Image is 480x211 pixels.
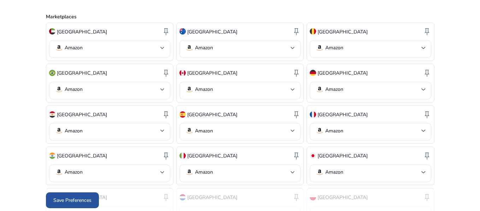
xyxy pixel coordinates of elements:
[53,197,91,204] span: Save Preferences
[57,28,107,36] p: [GEOGRAPHIC_DATA]
[315,126,324,135] img: amazon.svg
[162,27,170,36] span: keep
[187,69,237,77] p: [GEOGRAPHIC_DATA]
[187,28,237,36] p: [GEOGRAPHIC_DATA]
[162,69,170,77] span: keep
[423,27,431,36] span: keep
[179,28,186,35] img: au.svg
[46,13,434,20] p: Marketplaces
[292,110,301,119] span: keep
[315,85,324,94] img: amazon.svg
[55,85,63,94] img: amazon.svg
[292,151,301,160] span: keep
[325,45,343,51] p: Amazon
[162,151,170,160] span: keep
[179,153,186,159] img: it.svg
[310,153,316,159] img: jp.svg
[55,126,63,135] img: amazon.svg
[49,111,55,118] img: eg.svg
[49,70,55,76] img: br.svg
[65,86,83,93] p: Amazon
[315,168,324,176] img: amazon.svg
[195,169,213,175] p: Amazon
[292,69,301,77] span: keep
[325,169,343,175] p: Amazon
[49,28,55,35] img: ae.svg
[310,70,316,76] img: de.svg
[57,69,107,77] p: [GEOGRAPHIC_DATA]
[65,128,83,134] p: Amazon
[185,168,194,176] img: amazon.svg
[185,85,194,94] img: amazon.svg
[65,45,83,51] p: Amazon
[185,44,194,52] img: amazon.svg
[57,152,107,160] p: [GEOGRAPHIC_DATA]
[55,44,63,52] img: amazon.svg
[310,28,316,35] img: be.svg
[195,45,213,51] p: Amazon
[318,69,368,77] p: [GEOGRAPHIC_DATA]
[179,111,186,118] img: es.svg
[162,110,170,119] span: keep
[318,28,368,36] p: [GEOGRAPHIC_DATA]
[325,86,343,93] p: Amazon
[310,111,316,118] img: fr.svg
[46,192,99,208] button: Save Preferences
[65,169,83,175] p: Amazon
[325,128,343,134] p: Amazon
[57,111,107,118] p: [GEOGRAPHIC_DATA]
[55,168,63,176] img: amazon.svg
[318,152,368,160] p: [GEOGRAPHIC_DATA]
[423,110,431,119] span: keep
[318,111,368,118] p: [GEOGRAPHIC_DATA]
[49,153,55,159] img: in.svg
[423,151,431,160] span: keep
[179,70,186,76] img: ca.svg
[315,44,324,52] img: amazon.svg
[185,126,194,135] img: amazon.svg
[195,86,213,93] p: Amazon
[195,128,213,134] p: Amazon
[423,69,431,77] span: keep
[187,111,237,118] p: [GEOGRAPHIC_DATA]
[187,152,237,160] p: [GEOGRAPHIC_DATA]
[292,27,301,36] span: keep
